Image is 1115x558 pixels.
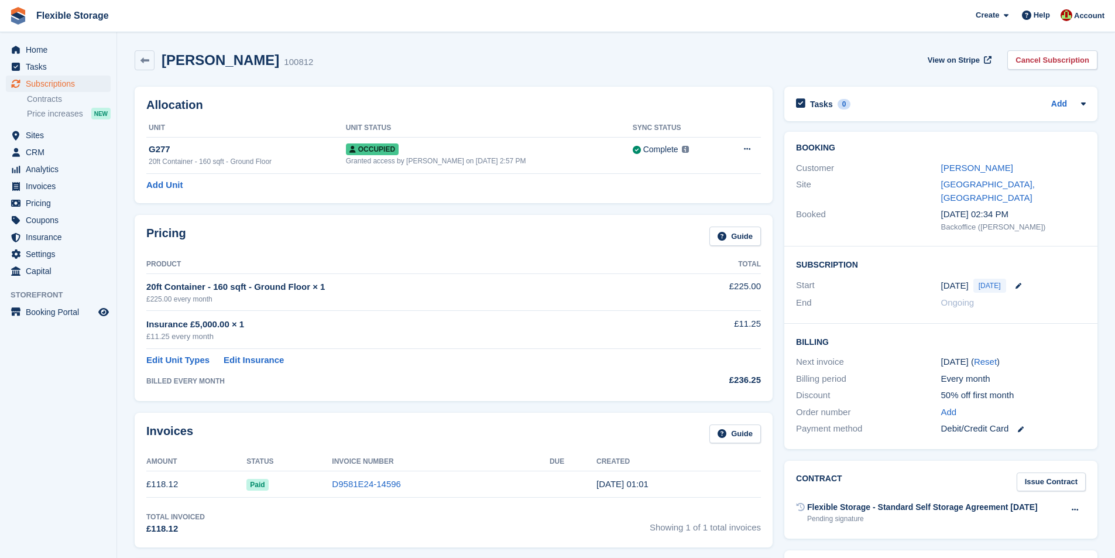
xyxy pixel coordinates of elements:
[6,195,111,211] a: menu
[668,255,761,274] th: Total
[668,374,761,387] div: £236.25
[11,289,116,301] span: Storefront
[246,479,268,491] span: Paid
[682,146,689,153] img: icon-info-grey-7440780725fd019a000dd9b08b2336e03edf1995a4989e88bcd33f0948082b44.svg
[796,389,941,402] div: Discount
[941,297,975,307] span: Ongoing
[26,161,96,177] span: Analytics
[26,195,96,211] span: Pricing
[643,143,678,156] div: Complete
[332,479,401,489] a: D9581E24-14596
[6,144,111,160] a: menu
[668,273,761,310] td: £225.00
[146,522,205,536] div: £118.12
[27,94,111,105] a: Contracts
[941,406,957,419] a: Add
[146,453,246,471] th: Amount
[650,512,761,536] span: Showing 1 of 1 total invoices
[346,119,633,138] th: Unit Status
[6,263,111,279] a: menu
[146,179,183,192] a: Add Unit
[146,294,668,304] div: £225.00 every month
[796,178,941,204] div: Site
[796,355,941,369] div: Next invoice
[1051,98,1067,111] a: Add
[246,453,332,471] th: Status
[796,162,941,175] div: Customer
[807,514,1038,524] div: Pending signature
[810,99,833,109] h2: Tasks
[1017,473,1086,492] a: Issue Contract
[146,376,668,386] div: BILLED EVERY MONTH
[26,212,96,228] span: Coupons
[796,372,941,386] div: Billing period
[6,76,111,92] a: menu
[1007,50,1097,70] a: Cancel Subscription
[941,208,1086,221] div: [DATE] 02:34 PM
[26,59,96,75] span: Tasks
[941,163,1013,173] a: [PERSON_NAME]
[346,156,633,166] div: Granted access by [PERSON_NAME] on [DATE] 2:57 PM
[941,179,1035,203] a: [GEOGRAPHIC_DATA], [GEOGRAPHIC_DATA]
[146,98,761,112] h2: Allocation
[9,7,27,25] img: stora-icon-8386f47178a22dfd0bd8f6a31ec36ba5ce8667c1dd55bd0f319d3a0aa187defe.svg
[709,425,761,444] a: Guide
[928,54,980,66] span: View on Stripe
[224,354,284,367] a: Edit Insurance
[149,156,346,167] div: 20ft Container - 160 sqft - Ground Floor
[146,255,668,274] th: Product
[796,296,941,310] div: End
[6,59,111,75] a: menu
[6,127,111,143] a: menu
[941,372,1086,386] div: Every month
[26,127,96,143] span: Sites
[97,305,111,319] a: Preview store
[6,212,111,228] a: menu
[26,229,96,245] span: Insurance
[146,425,193,444] h2: Invoices
[6,161,111,177] a: menu
[146,354,210,367] a: Edit Unit Types
[796,336,1086,347] h2: Billing
[6,304,111,320] a: menu
[550,453,596,471] th: Due
[941,389,1086,402] div: 50% off first month
[6,246,111,262] a: menu
[26,76,96,92] span: Subscriptions
[146,331,668,343] div: £11.25 every month
[284,56,313,69] div: 100812
[26,246,96,262] span: Settings
[796,473,842,492] h2: Contract
[973,279,1006,293] span: [DATE]
[6,229,111,245] a: menu
[941,355,1086,369] div: [DATE] ( )
[6,178,111,194] a: menu
[941,279,969,293] time: 2025-08-12 00:00:00 UTC
[796,422,941,436] div: Payment method
[596,479,649,489] time: 2025-08-12 00:01:11 UTC
[923,50,994,70] a: View on Stripe
[838,99,851,109] div: 0
[146,318,668,331] div: Insurance £5,000.00 × 1
[633,119,722,138] th: Sync Status
[796,258,1086,270] h2: Subscription
[146,512,205,522] div: Total Invoiced
[146,119,346,138] th: Unit
[796,208,941,232] div: Booked
[974,357,997,367] a: Reset
[807,501,1038,514] div: Flexible Storage - Standard Self Storage Agreement [DATE]
[596,453,761,471] th: Created
[162,52,279,68] h2: [PERSON_NAME]
[332,453,550,471] th: Invoice Number
[1074,10,1104,22] span: Account
[1061,9,1072,21] img: David Jones
[32,6,114,25] a: Flexible Storage
[796,406,941,419] div: Order number
[941,422,1086,436] div: Debit/Credit Card
[27,107,111,120] a: Price increases NEW
[26,144,96,160] span: CRM
[26,263,96,279] span: Capital
[26,304,96,320] span: Booking Portal
[346,143,399,155] span: Occupied
[6,42,111,58] a: menu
